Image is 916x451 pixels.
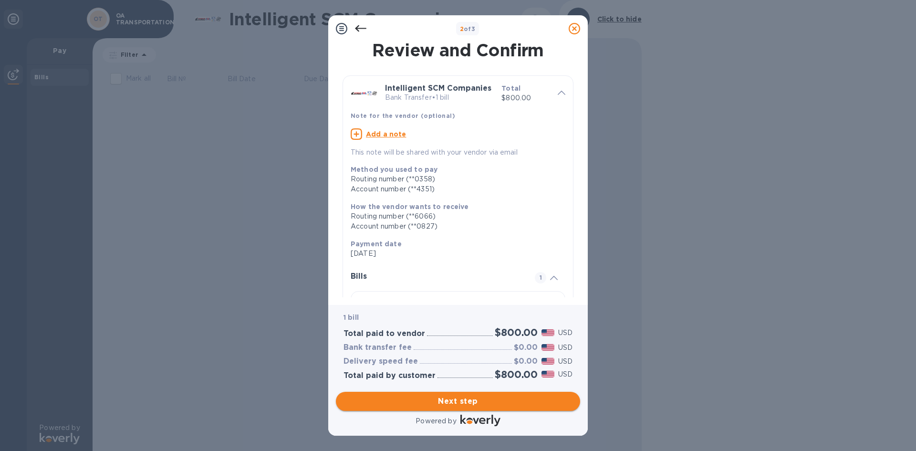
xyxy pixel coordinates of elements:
p: Powered by [416,416,456,426]
u: Add a note [366,130,406,138]
p: This note will be shared with your vendor via email [351,147,565,157]
h3: $0.00 [514,343,538,352]
h3: Total paid by customer [343,371,436,380]
img: USD [541,344,554,351]
img: Logo [460,415,500,426]
button: Next step [336,392,580,411]
b: 1 bill [343,314,359,321]
h3: $0.00 [514,357,538,366]
p: Bank Transfer • 1 bill [385,93,494,103]
h3: Delivery speed fee [343,357,418,366]
img: USD [541,329,554,336]
div: Account number (**4351) [351,184,558,194]
div: Intelligent SCM CompaniesBank Transfer•1 billTotal$800.00Note for the vendor (optional)Add a note... [351,84,565,157]
p: USD [558,328,572,338]
b: How the vendor wants to receive [351,203,469,210]
div: Routing number (**6066) [351,211,558,221]
p: [DATE] [351,249,558,259]
h3: Total paid to vendor [343,329,425,338]
div: Routing number (**0358) [351,174,558,184]
img: USD [541,358,554,365]
p: $800.00 [501,93,550,103]
b: Total [501,84,520,92]
h3: Bank transfer fee [343,343,412,352]
h1: Review and Confirm [341,40,575,60]
span: 1 [535,272,546,283]
b: Payment date [351,240,402,248]
p: USD [558,343,572,353]
div: Account number (**0827) [351,221,558,231]
h2: $800.00 [495,368,538,380]
b: of 3 [460,25,476,32]
span: Next step [343,396,572,407]
b: Intelligent SCM Companies [385,84,491,93]
span: 2 [460,25,464,32]
b: Method you used to pay [351,166,437,173]
h3: Bills [351,272,523,281]
p: USD [558,357,572,367]
img: USD [541,371,554,378]
p: USD [558,369,572,379]
b: Note for the vendor (optional) [351,112,455,119]
h2: $800.00 [495,326,538,338]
